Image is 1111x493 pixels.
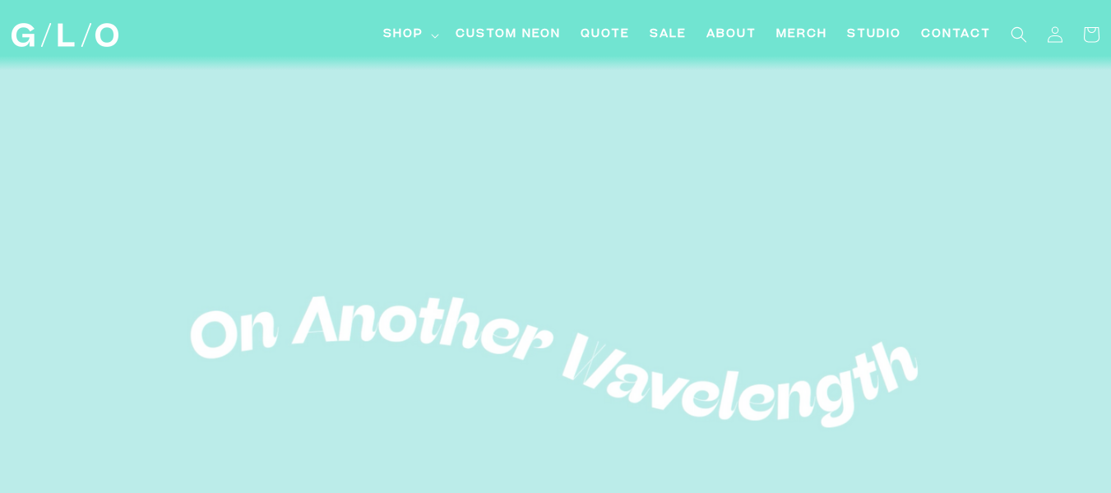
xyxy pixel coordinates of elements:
[12,23,118,47] img: GLO Studio
[383,26,424,44] span: Shop
[706,26,757,44] span: About
[650,26,687,44] span: SALE
[581,26,630,44] span: Quote
[640,16,697,53] a: SALE
[446,16,571,53] a: Custom Neon
[911,16,1001,53] a: Contact
[1001,16,1037,53] summary: Search
[373,16,446,53] summary: Shop
[456,26,561,44] span: Custom Neon
[571,16,640,53] a: Quote
[921,26,991,44] span: Contact
[5,17,124,53] a: GLO Studio
[697,16,766,53] a: About
[837,16,911,53] a: Studio
[766,16,837,53] a: Merch
[847,26,901,44] span: Studio
[776,26,827,44] span: Merch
